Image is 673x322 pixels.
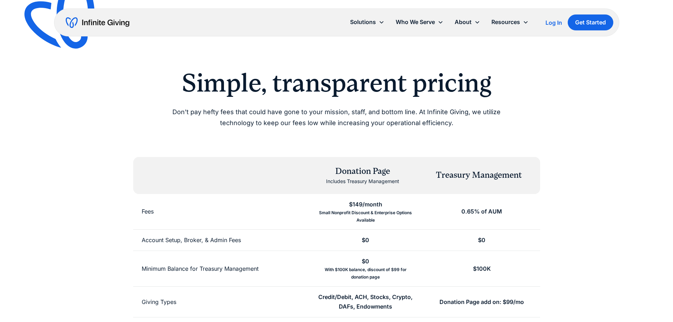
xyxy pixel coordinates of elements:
div: Resources [491,17,520,27]
a: Get Started [568,14,613,30]
div: Treasury Management [436,169,522,181]
div: With $100K balance, discount of $99 for donation page [316,266,415,281]
div: Donation Page add on: $99/mo [439,297,524,307]
div: $0 [362,235,369,245]
div: Giving Types [142,297,176,307]
div: Who We Serve [396,17,435,27]
div: $0 [362,257,369,266]
div: $100K [473,264,491,274]
div: Fees [142,207,154,216]
div: $149/month [349,200,382,209]
p: Don't pay hefty fees that could have gone to your mission, staff, and bottom line. At Infinite Gi... [156,107,518,128]
div: Donation Page [326,165,399,177]
div: Account Setup, Broker, & Admin Fees [142,235,241,245]
a: Log In [545,18,562,27]
div: 0.65% of AUM [461,207,502,216]
div: Minimum Balance for Treasury Management [142,264,259,274]
div: Includes Treasury Management [326,177,399,186]
div: About [455,17,472,27]
div: Solutions [350,17,376,27]
h2: Simple, transparent pricing [156,68,518,98]
div: $0 [478,235,485,245]
div: Credit/Debit, ACH, Stocks, Crypto, DAFs, Endowments [316,292,415,311]
div: Small Nonprofit Discount & Enterprise Options Available [316,209,415,224]
div: Log In [545,20,562,25]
